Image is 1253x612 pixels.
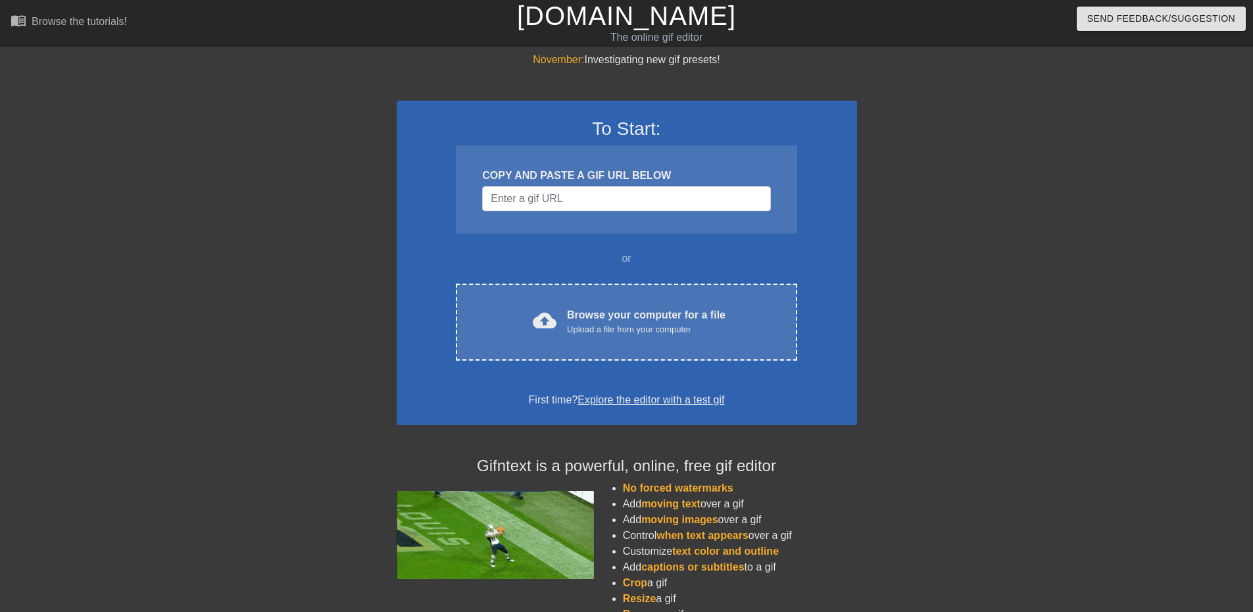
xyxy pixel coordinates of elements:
[482,186,770,211] input: Username
[623,591,857,607] li: a gif
[641,498,700,509] span: moving text
[623,496,857,512] li: Add over a gif
[623,528,857,544] li: Control over a gif
[656,530,749,541] span: when text appears
[1087,11,1235,27] span: Send Feedback/Suggestion
[567,307,725,336] div: Browse your computer for a file
[482,168,770,184] div: COPY AND PASTE A GIF URL BELOW
[623,593,656,604] span: Resize
[1077,7,1246,31] button: Send Feedback/Suggestion
[623,559,857,575] li: Add to a gif
[623,575,857,591] li: a gif
[672,546,779,557] span: text color and outline
[623,544,857,559] li: Customize
[11,13,26,28] span: menu_book
[533,54,584,65] span: November:
[623,482,733,494] span: No forced watermarks
[577,394,724,405] a: Explore the editor with a test gif
[567,323,725,336] div: Upload a file from your computer
[517,1,736,30] a: [DOMAIN_NAME]
[641,561,744,573] span: captions or subtitles
[431,251,823,267] div: or
[397,52,857,68] div: Investigating new gif presets!
[414,392,840,408] div: First time?
[424,30,889,45] div: The online gif editor
[11,13,127,33] a: Browse the tutorials!
[397,491,594,579] img: football_small.gif
[414,118,840,140] h3: To Start:
[641,514,718,525] span: moving images
[623,512,857,528] li: Add over a gif
[32,16,127,27] div: Browse the tutorials!
[533,309,556,332] span: cloud_upload
[397,457,857,476] h4: Gifntext is a powerful, online, free gif editor
[623,577,647,588] span: Crop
